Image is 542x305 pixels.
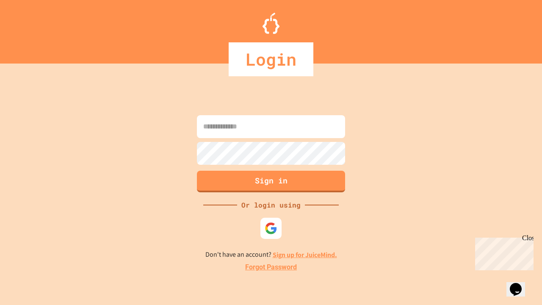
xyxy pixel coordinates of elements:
a: Sign up for JuiceMind. [273,250,337,259]
img: Logo.svg [263,13,279,34]
iframe: chat widget [506,271,534,297]
div: Login [229,42,313,76]
div: Or login using [237,200,305,210]
div: Chat with us now!Close [3,3,58,54]
iframe: chat widget [472,234,534,270]
a: Forgot Password [245,262,297,272]
button: Sign in [197,171,345,192]
img: google-icon.svg [265,222,277,235]
p: Don't have an account? [205,250,337,260]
